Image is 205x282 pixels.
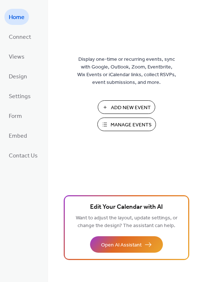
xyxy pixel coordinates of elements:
a: Embed [4,127,31,144]
span: Embed [9,130,27,142]
span: Contact Us [9,150,38,162]
a: Views [4,48,29,64]
span: Design [9,71,27,83]
button: Add New Event [98,100,155,114]
span: Home [9,12,25,23]
a: Settings [4,88,35,104]
button: Open AI Assistant [90,236,163,253]
button: Manage Events [97,118,156,131]
a: Contact Us [4,147,42,163]
a: Home [4,9,29,25]
span: Form [9,111,22,122]
span: Edit Your Calendar with AI [90,202,163,212]
a: Design [4,68,31,84]
span: Manage Events [111,121,152,129]
span: Views [9,51,25,63]
span: Want to adjust the layout, update settings, or change the design? The assistant can help. [76,213,178,231]
span: Open AI Assistant [101,241,142,249]
span: Connect [9,31,31,43]
span: Add New Event [111,104,151,112]
a: Connect [4,29,36,45]
a: Form [4,108,26,124]
span: Settings [9,91,31,103]
span: Display one-time or recurring events, sync with Google, Outlook, Zoom, Eventbrite, Wix Events or ... [77,56,176,86]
